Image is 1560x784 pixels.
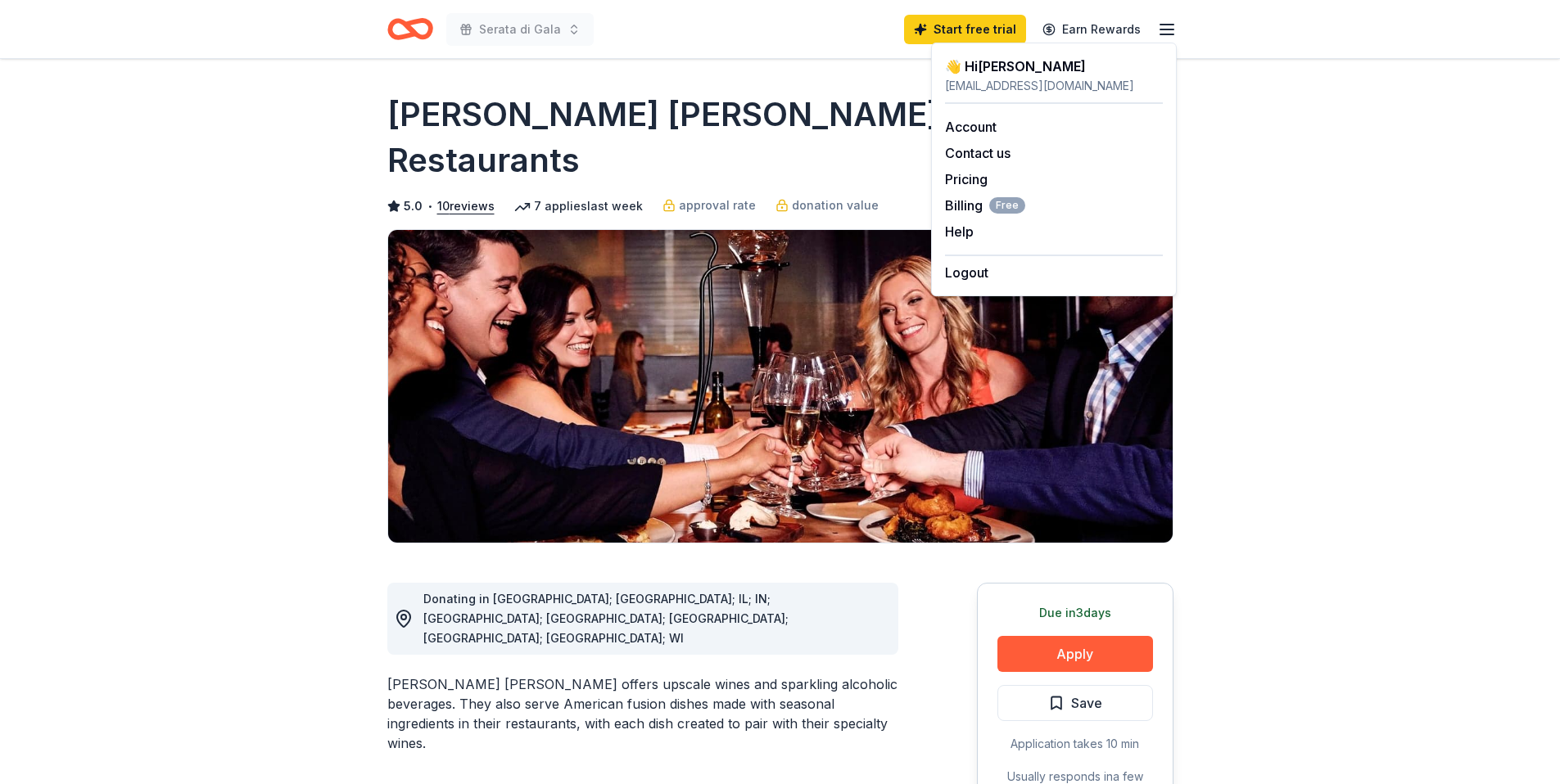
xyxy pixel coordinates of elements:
div: Application takes 10 min [997,734,1153,754]
span: approval rate [679,196,756,215]
button: Serata di Gala [446,13,594,46]
a: Earn Rewards [1033,15,1151,44]
button: Logout [945,263,988,282]
a: Start free trial [904,15,1026,44]
button: 10reviews [437,196,495,216]
div: 7 applies last week [514,196,643,216]
span: Donating in [GEOGRAPHIC_DATA]; [GEOGRAPHIC_DATA]; IL; IN; [GEOGRAPHIC_DATA]; [GEOGRAPHIC_DATA]; [... [423,592,789,645]
span: Free [989,197,1025,214]
span: 5.0 [404,196,423,216]
span: • [427,200,432,213]
button: Help [945,222,974,241]
a: approval rate [662,196,756,215]
a: donation value [775,196,879,215]
img: Image for Cooper's Hawk Winery and Restaurants [388,230,1173,543]
div: Due in 3 days [997,603,1153,623]
h1: [PERSON_NAME] [PERSON_NAME] Winery and Restaurants [387,92,1173,183]
a: Pricing [945,171,988,187]
div: [EMAIL_ADDRESS][DOMAIN_NAME] [945,76,1163,96]
a: Home [387,10,433,48]
button: Contact us [945,143,1011,163]
div: [PERSON_NAME] [PERSON_NAME] offers upscale wines and sparkling alcoholic beverages. They also ser... [387,674,898,753]
button: Save [997,685,1153,721]
a: Account [945,119,997,135]
div: 👋 Hi [PERSON_NAME] [945,56,1163,76]
span: donation value [792,196,879,215]
span: Billing [945,196,1025,215]
button: BillingFree [945,196,1025,215]
span: Serata di Gala [479,20,561,39]
span: Save [1071,692,1102,714]
button: Apply [997,636,1153,672]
